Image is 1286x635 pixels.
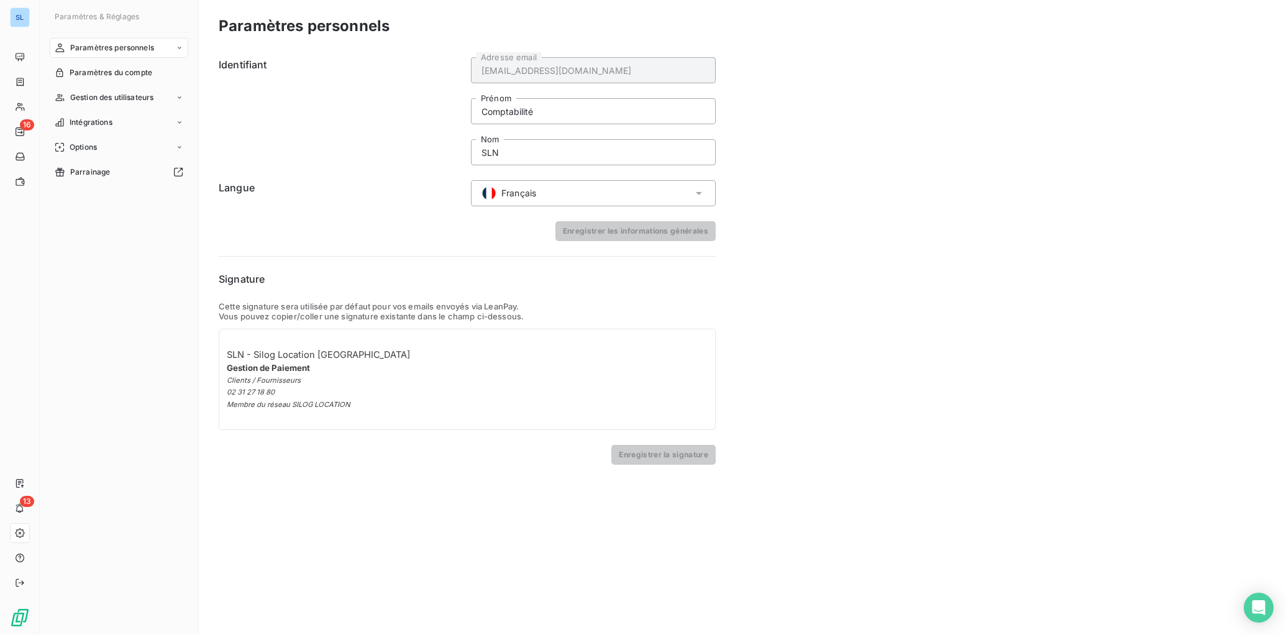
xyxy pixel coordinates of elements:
span: Options [70,142,97,153]
span: Membre du réseau SILOG LOCATION [227,400,350,409]
span: Paramètres personnels [70,42,154,53]
input: placeholder [471,57,716,83]
div: Open Intercom Messenger [1244,593,1274,623]
h3: Paramètres personnels [219,15,390,37]
div: SL [10,7,30,27]
span: Français [501,187,536,199]
p: Vous pouvez copier/coller une signature existante dans le champ ci-dessous. [219,311,716,321]
span: 02 31 27 18 80 [227,388,275,396]
span: Clients / Fournisseurs [227,376,301,385]
b: Gestion de Paiement [227,363,310,373]
p: Cette signature sera utilisée par défaut pour vos emails envoyés via LeanPay. [219,301,716,311]
span: SLN - Silog Location [GEOGRAPHIC_DATA] [227,349,410,360]
h6: Identifiant [219,57,463,165]
span: Intégrations [70,117,112,128]
a: Paramètres du compte [50,63,188,83]
span: 13 [20,496,34,507]
span: Paramètres du compte [70,67,152,78]
span: 16 [20,119,34,130]
span: Gestion des utilisateurs [70,92,154,103]
h6: Langue [219,180,463,206]
img: Logo LeanPay [10,608,30,628]
input: placeholder [471,139,716,165]
a: Parrainage [50,162,188,182]
input: placeholder [471,98,716,124]
button: Enregistrer les informations générales [555,221,716,241]
button: Enregistrer la signature [611,445,716,465]
span: Parrainage [70,167,111,178]
span: Paramètres & Réglages [55,12,139,21]
h6: Signature [219,272,716,286]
